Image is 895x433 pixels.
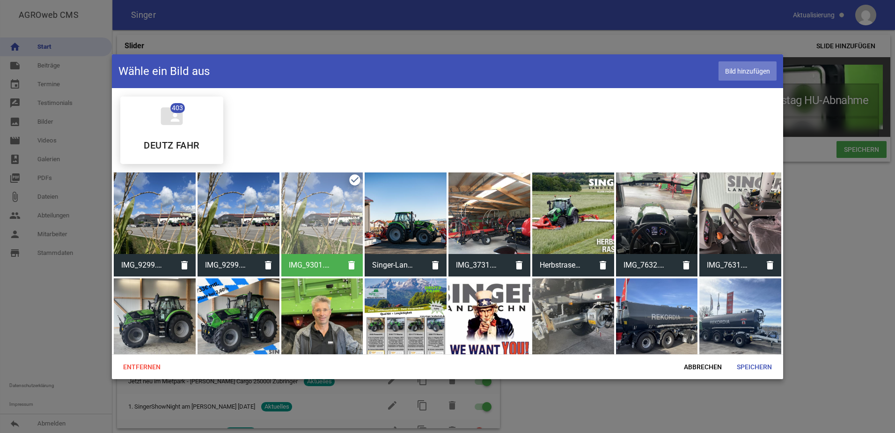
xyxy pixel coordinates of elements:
div: DEUTZ FAHR [120,97,223,164]
span: 403 [170,103,185,113]
span: IMG_7631.JPG [699,253,759,277]
span: IMG_3731.JPG [448,253,508,277]
i: delete [675,254,697,276]
i: delete [508,254,530,276]
span: IMG_9299.JPG [114,253,173,277]
h5: DEUTZ FAHR [144,141,199,150]
i: delete [759,254,781,276]
i: delete [424,254,447,276]
span: Abbrechen [676,358,729,375]
i: delete [173,254,196,276]
i: delete [592,254,614,276]
span: Speichern [729,358,779,375]
span: IMG_9301.JPG [281,253,341,277]
span: Bild hinzufügen [719,61,777,81]
span: IMG_9299.JPG [198,253,257,277]
span: IMG_7632.JPG [616,253,675,277]
span: Herbstrasen_page-0001.jpg [532,253,592,277]
span: Singer-Landmaschinen 2020 -72.jpg [365,253,424,277]
i: folder_shared [159,103,185,129]
i: delete [340,254,363,276]
i: delete [257,254,279,276]
span: Entfernen [116,358,168,375]
h4: Wähle ein Bild aus [118,64,210,79]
